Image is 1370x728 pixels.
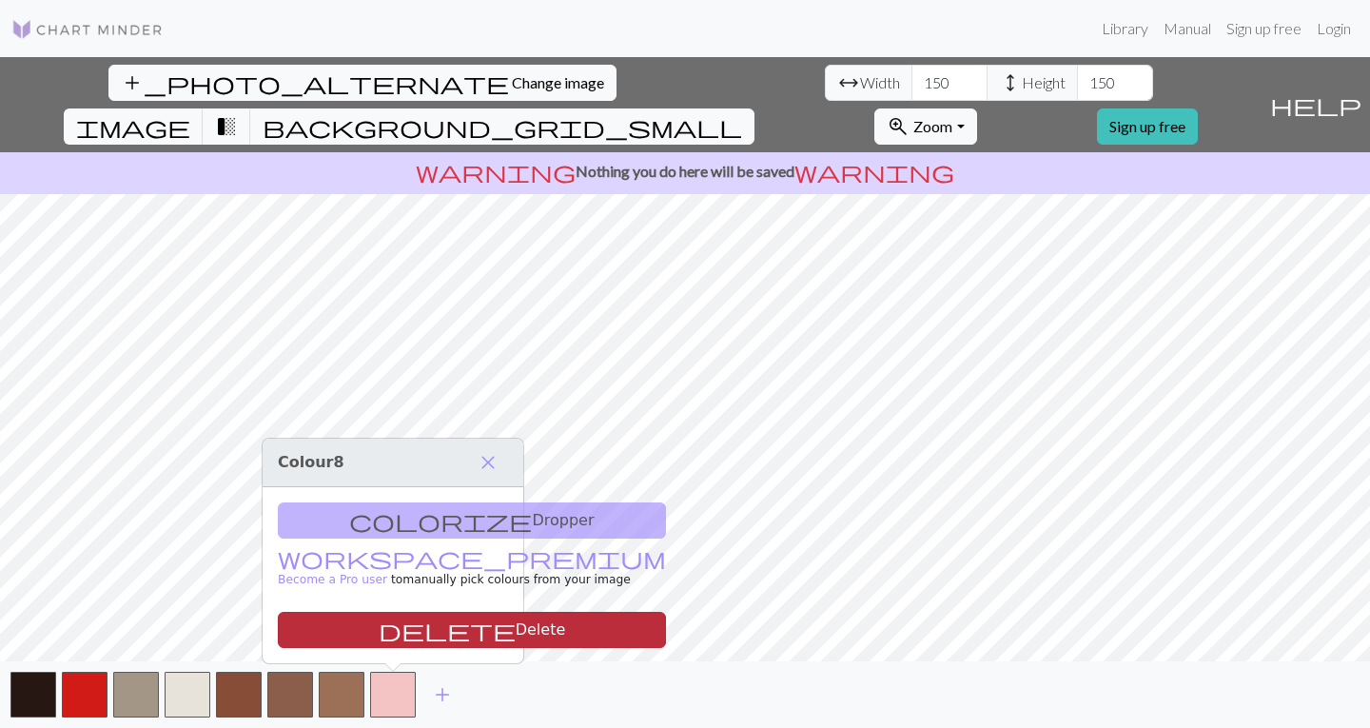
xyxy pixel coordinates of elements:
[512,73,604,91] span: Change image
[1270,91,1361,118] span: help
[874,108,976,145] button: Zoom
[1219,10,1309,48] a: Sign up free
[278,553,666,586] small: to manually pick colours from your image
[431,681,454,708] span: add
[913,117,952,135] span: Zoom
[121,69,509,96] span: add_photo_alternate
[999,69,1022,96] span: height
[278,612,666,648] button: Delete color
[1156,10,1219,48] a: Manual
[468,446,508,479] button: Close
[379,617,516,643] span: delete
[76,113,190,140] span: image
[278,453,344,471] span: Colour 8
[1262,57,1370,152] button: Help
[1094,10,1156,48] a: Library
[1309,10,1359,48] a: Login
[108,65,616,101] button: Change image
[263,113,742,140] span: background_grid_small
[1022,71,1066,94] span: Height
[278,544,666,571] span: workspace_premium
[860,71,900,94] span: Width
[278,553,666,586] a: Become a Pro user
[1097,108,1198,145] a: Sign up free
[215,113,238,140] span: transition_fade
[416,158,576,185] span: warning
[477,449,499,476] span: close
[887,113,910,140] span: zoom_in
[837,69,860,96] span: arrow_range
[419,677,466,713] button: Add color
[8,160,1362,183] p: Nothing you do here will be saved
[11,18,164,41] img: Logo
[794,158,954,185] span: warning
